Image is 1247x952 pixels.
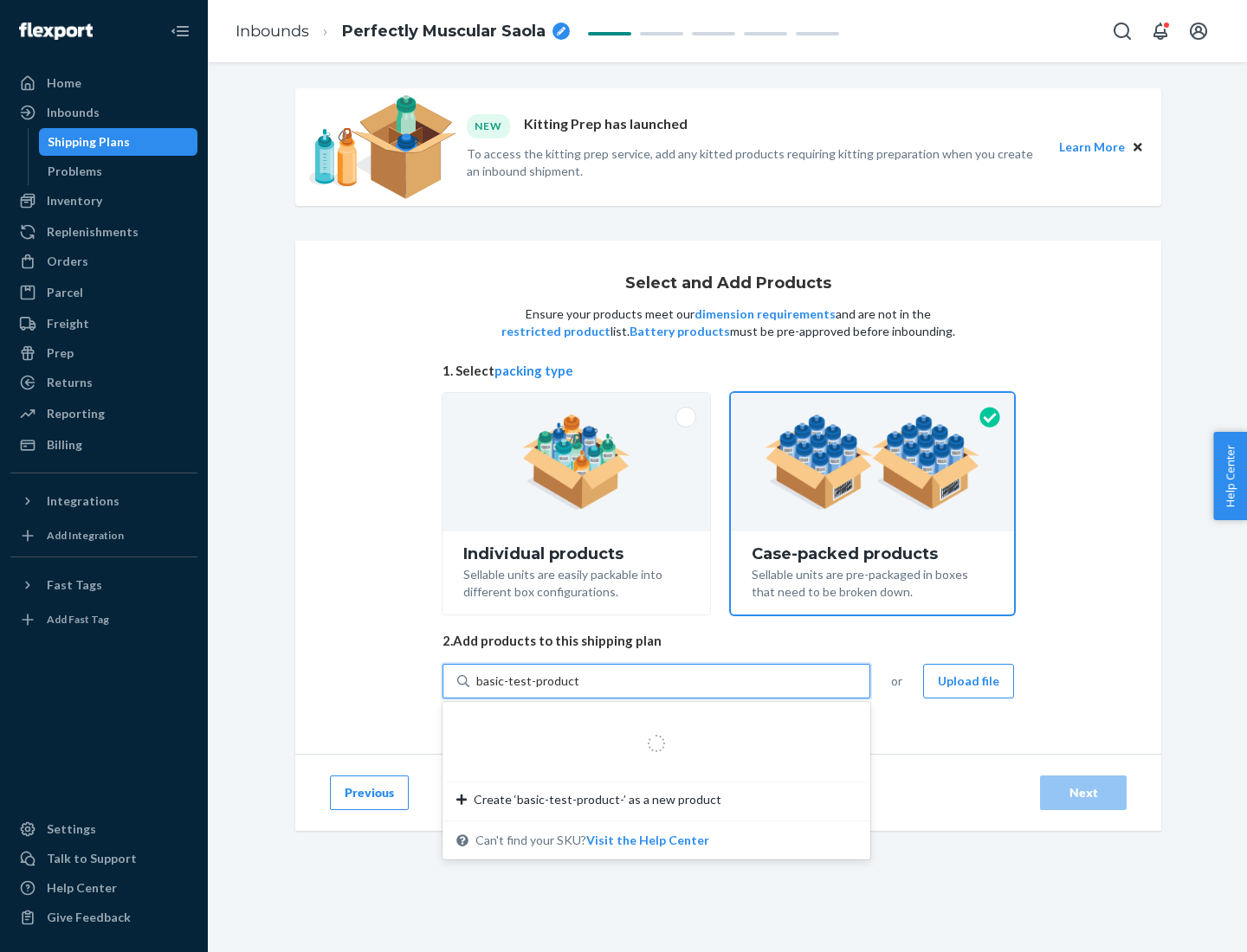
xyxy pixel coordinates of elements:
[47,315,89,332] div: Freight
[10,904,197,931] button: Give Feedback
[10,431,197,459] a: Billing
[10,218,197,246] a: Replenishments
[47,223,139,241] div: Replenishments
[463,545,689,563] div: Individual products
[48,133,130,151] div: Shipping Plans
[10,369,197,396] a: Returns
[47,436,82,453] div: Billing
[10,187,197,215] a: Inventory
[10,815,197,843] a: Settings
[47,528,124,543] div: Add Integration
[752,563,993,601] div: Sellable units are pre-packaged in boxes that need to be broken down.
[765,415,980,510] img: case-pack.59cecea509d18c883b923b81aeac6d0b.png
[47,492,120,510] div: Integrations
[1213,432,1247,520] button: Help Center
[443,362,1014,380] span: 1. Select
[10,339,197,367] a: Prep
[494,362,573,380] button: packing type
[467,145,1043,180] p: To access the kitting prep service, add any kitted products requiring kitting preparation when yo...
[474,791,721,808] span: Create ‘basic-test-product-’ as a new product
[47,405,105,422] div: Reporting
[47,612,109,627] div: Add Fast Tag
[1143,14,1178,48] button: Open notifications
[923,664,1014,698] button: Upload file
[1055,784,1112,801] div: Next
[10,845,197,872] a: Talk to Support
[463,563,689,601] div: Sellable units are easily packable into different box configurations.
[236,22,309,41] a: Inbounds
[47,909,131,926] div: Give Feedback
[524,114,688,138] p: Kitting Prep has launched
[47,104,100,121] div: Inbounds
[1059,138,1125,157] button: Learn More
[10,279,197,306] a: Parcel
[10,310,197,338] a: Freight
[342,21,546,43] span: Perfectly Muscular Saola
[47,879,117,897] div: Help Center
[10,487,197,515] button: Integrations
[330,775,409,810] button: Previous
[630,323,730,340] button: Battery products
[695,306,836,323] button: dimension requirements
[1040,775,1127,810] button: Next
[47,820,96,838] div: Settings
[1181,14,1216,48] button: Open account menu
[10,522,197,550] a: Add Integration
[222,6,584,57] ol: breadcrumbs
[501,323,611,340] button: restricted product
[500,306,957,340] p: Ensure your products meet our and are not in the list. must be pre-approved before inbounding.
[10,606,197,634] a: Add Fast Tag
[475,832,709,849] span: Can't find your SKU?
[752,545,993,563] div: Case-packed products
[48,163,102,180] div: Problems
[163,14,197,48] button: Close Navigation
[47,344,74,362] div: Prep
[10,99,197,126] a: Inbounds
[10,400,197,428] a: Reporting
[39,158,198,185] a: Problems
[586,832,709,849] button: Create ‘basic-test-product-’ as a new productCan't find your SKU?
[625,275,831,293] h1: Select and Add Products
[10,248,197,275] a: Orders
[1128,138,1147,157] button: Close
[47,192,102,209] div: Inventory
[47,284,83,301] div: Parcel
[19,23,93,40] img: Flexport logo
[10,874,197,902] a: Help Center
[47,253,88,270] div: Orders
[47,576,102,594] div: Fast Tags
[47,374,93,391] div: Returns
[10,571,197,599] button: Fast Tags
[10,69,197,97] a: Home
[522,415,630,510] img: individual-pack.facf35554cb0f1810c75b2bd6df2d64e.png
[39,128,198,156] a: Shipping Plans
[476,672,580,690] input: Create ‘basic-test-product-’ as a new productCan't find your SKU?Visit the Help Center
[891,672,902,690] span: or
[443,632,1014,650] span: 2. Add products to this shipping plan
[47,850,137,867] div: Talk to Support
[47,74,81,92] div: Home
[1105,14,1140,48] button: Open Search Box
[467,114,510,138] div: NEW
